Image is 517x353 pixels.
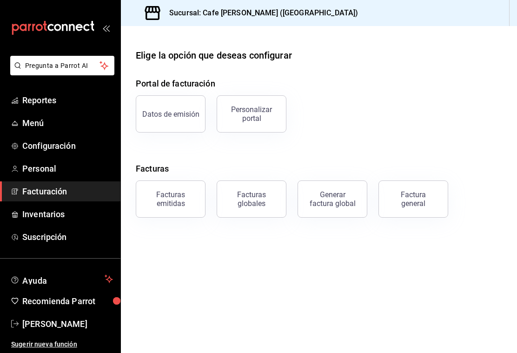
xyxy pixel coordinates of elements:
[10,56,114,75] button: Pregunta a Parrot AI
[136,162,502,175] h4: Facturas
[217,95,286,133] button: Personalizar portal
[223,105,280,123] div: Personalizar portal
[22,94,113,107] span: Reportes
[136,95,205,133] button: Datos de emisión
[25,61,100,71] span: Pregunta a Parrot AI
[22,140,113,152] span: Configuración
[7,67,114,77] a: Pregunta a Parrot AI
[142,110,199,119] div: Datos de emisión
[11,340,113,349] span: Sugerir nueva función
[378,180,448,218] button: Factura general
[136,48,292,62] div: Elige la opción que deseas configurar
[22,295,113,307] span: Recomienda Parrot
[102,24,110,32] button: open_drawer_menu
[22,231,113,243] span: Suscripción
[22,318,113,330] span: [PERSON_NAME]
[309,190,356,208] div: Generar factura global
[298,180,367,218] button: Generar factura global
[136,180,205,218] button: Facturas emitidas
[22,273,101,285] span: Ayuda
[136,77,502,90] h4: Portal de facturación
[22,208,113,220] span: Inventarios
[223,190,280,208] div: Facturas globales
[162,7,358,19] h3: Sucursal: Cafe [PERSON_NAME] ([GEOGRAPHIC_DATA])
[22,185,113,198] span: Facturación
[142,190,199,208] div: Facturas emitidas
[217,180,286,218] button: Facturas globales
[390,190,437,208] div: Factura general
[22,162,113,175] span: Personal
[22,117,113,129] span: Menú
